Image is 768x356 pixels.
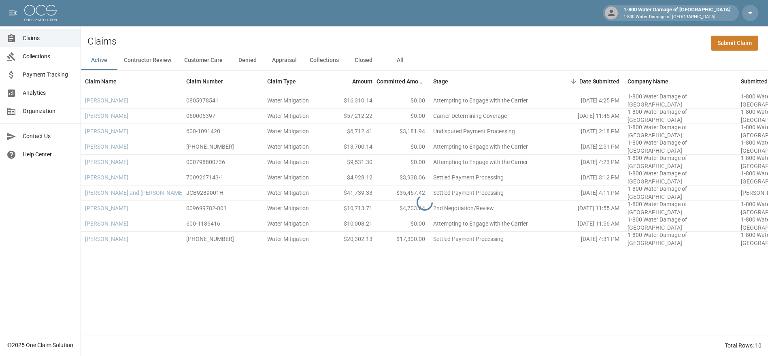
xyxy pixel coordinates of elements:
[5,5,21,21] button: open drawer
[377,70,425,93] div: Committed Amount
[623,14,731,21] p: 1-800 Water Damage of [GEOGRAPHIC_DATA]
[178,51,229,70] button: Customer Care
[23,132,74,141] span: Contact Us
[23,34,74,43] span: Claims
[324,70,377,93] div: Amount
[266,51,303,70] button: Appraisal
[23,89,74,97] span: Analytics
[711,36,758,51] a: Submit Claim
[433,70,448,93] div: Stage
[267,70,296,93] div: Claim Type
[23,107,74,115] span: Organization
[352,70,372,93] div: Amount
[23,52,74,61] span: Collections
[81,51,768,70] div: dynamic tabs
[85,70,117,93] div: Claim Name
[81,70,182,93] div: Claim Name
[182,70,263,93] div: Claim Number
[263,70,324,93] div: Claim Type
[186,70,223,93] div: Claim Number
[382,51,418,70] button: All
[87,36,117,47] h2: Claims
[303,51,345,70] button: Collections
[7,341,73,349] div: © 2025 One Claim Solution
[24,5,57,21] img: ocs-logo-white-transparent.png
[429,70,551,93] div: Stage
[23,150,74,159] span: Help Center
[229,51,266,70] button: Denied
[23,70,74,79] span: Payment Tracking
[725,341,762,350] div: Total Rows: 10
[551,70,623,93] div: Date Submitted
[81,51,117,70] button: Active
[623,70,737,93] div: Company Name
[628,70,668,93] div: Company Name
[377,70,429,93] div: Committed Amount
[345,51,382,70] button: Closed
[568,76,579,87] button: Sort
[579,70,619,93] div: Date Submitted
[117,51,178,70] button: Contractor Review
[620,6,734,20] div: 1-800 Water Damage of [GEOGRAPHIC_DATA]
